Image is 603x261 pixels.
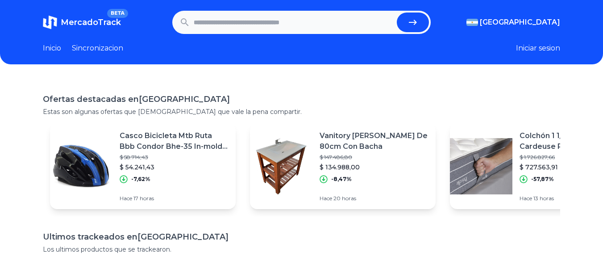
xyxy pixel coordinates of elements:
button: [GEOGRAPHIC_DATA] [466,17,560,28]
img: Featured image [250,135,312,198]
h1: Ofertas destacadas en [GEOGRAPHIC_DATA] [43,93,560,105]
a: Sincronizacion [72,43,123,54]
span: [GEOGRAPHIC_DATA] [480,17,560,28]
p: $ 147.486,80 [320,154,428,161]
p: -8,47% [331,176,352,183]
a: Featured imageVanitory [PERSON_NAME] De 80cm Con Bacha$ 147.486,80$ 134.988,00-8,47%Hace 20 horas [250,123,436,209]
p: $ 54.241,43 [120,163,229,172]
a: MercadoTrackBETA [43,15,121,29]
p: Casco Bicicleta Mtb Ruta Bbb Condor Bhe-35 In-mold Aero [120,130,229,152]
span: BETA [107,9,128,18]
img: Featured image [50,135,112,198]
p: Hace 20 horas [320,195,428,202]
p: $ 58.714,43 [120,154,229,161]
p: Los ultimos productos que se trackearon. [43,245,560,254]
h1: Ultimos trackeados en [GEOGRAPHIC_DATA] [43,231,560,243]
img: Featured image [450,135,512,198]
a: Featured imageCasco Bicicleta Mtb Ruta Bbb Condor Bhe-35 In-mold Aero$ 58.714,43$ 54.241,43-7,62%... [50,123,236,209]
p: -57,87% [531,176,554,183]
a: Inicio [43,43,61,54]
p: Hace 17 horas [120,195,229,202]
p: $ 134.988,00 [320,163,428,172]
p: -7,62% [131,176,150,183]
p: Vanitory [PERSON_NAME] De 80cm Con Bacha [320,130,428,152]
span: MercadoTrack [61,17,121,27]
img: Argentina [466,19,478,26]
button: Iniciar sesion [516,43,560,54]
p: Estas son algunas ofertas que [DEMOGRAPHIC_DATA] que vale la pena compartir. [43,107,560,116]
img: MercadoTrack [43,15,57,29]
